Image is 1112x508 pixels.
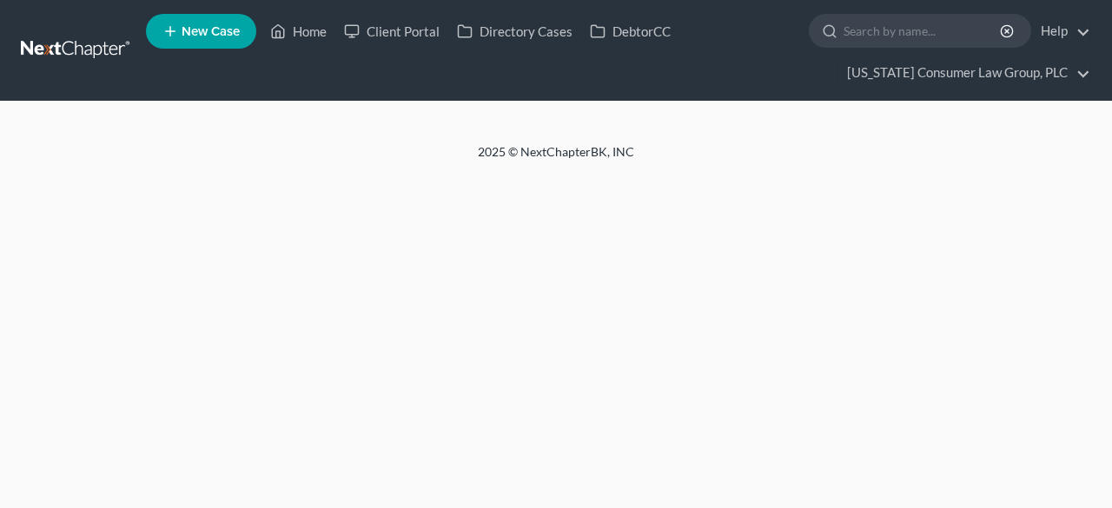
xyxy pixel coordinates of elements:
a: Help [1032,16,1090,47]
input: Search by name... [844,15,1003,47]
a: Client Portal [335,16,448,47]
span: New Case [182,25,240,38]
a: Home [261,16,335,47]
a: DebtorCC [581,16,679,47]
div: 2025 © NextChapterBK, INC [61,143,1051,175]
a: [US_STATE] Consumer Law Group, PLC [838,57,1090,89]
a: Directory Cases [448,16,581,47]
